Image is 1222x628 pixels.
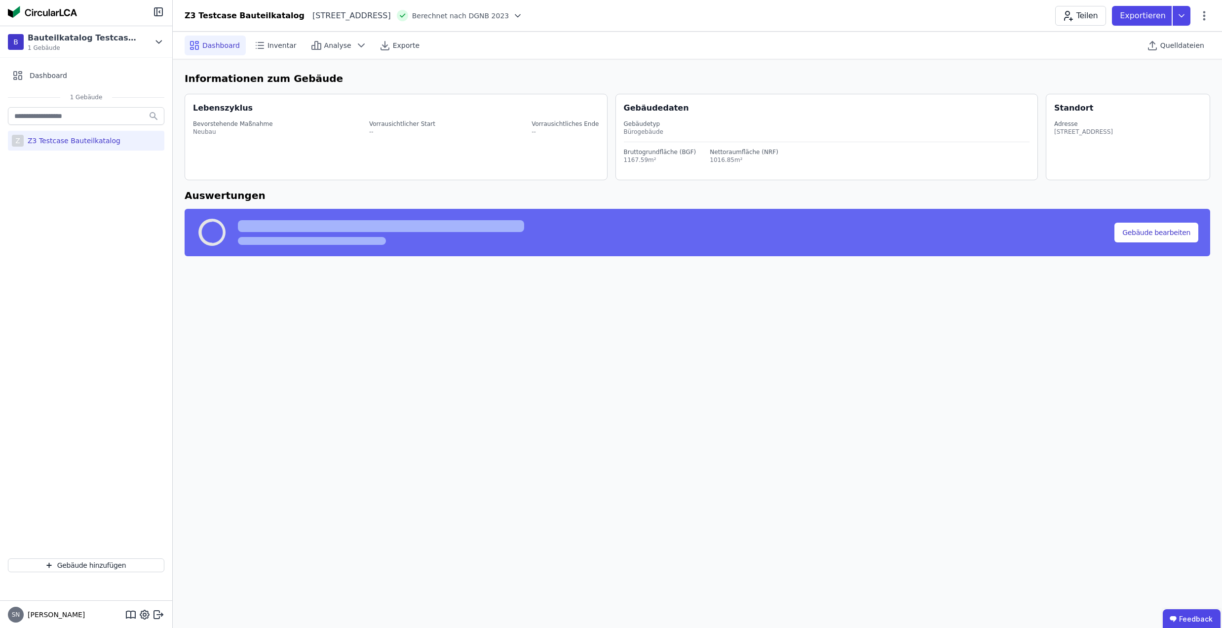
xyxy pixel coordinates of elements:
div: -- [369,128,435,136]
div: Gebäudetyp [624,120,1030,128]
div: Nettoraumfläche (NRF) [710,148,778,156]
div: Vorrausichtliches Ende [532,120,599,128]
div: 1016.85m² [710,156,778,164]
span: [PERSON_NAME] [24,610,85,620]
div: Adresse [1054,120,1113,128]
div: Vorrausichtlicher Start [369,120,435,128]
img: Concular [8,6,77,18]
div: Z3 Testcase Bauteilkatalog [185,10,305,22]
div: Lebenszyklus [193,102,253,114]
span: 1 Gebäude [28,44,141,52]
span: SN [12,612,20,618]
h6: Informationen zum Gebäude [185,71,1210,86]
div: 1167.59m² [624,156,696,164]
span: 1 Gebäude [60,93,113,101]
span: Berechnet nach DGNB 2023 [412,11,509,21]
span: Inventar [267,40,297,50]
div: Gebäudedaten [624,102,1038,114]
div: [STREET_ADDRESS] [305,10,391,22]
div: Z [12,135,24,147]
div: [STREET_ADDRESS] [1054,128,1113,136]
span: Dashboard [202,40,240,50]
span: Exporte [393,40,420,50]
h6: Auswertungen [185,188,1210,203]
span: Analyse [324,40,351,50]
span: Quelldateien [1160,40,1204,50]
div: Z3 Testcase Bauteilkatalog [24,136,120,146]
div: Bruttogrundfläche (BGF) [624,148,696,156]
div: Bevorstehende Maßnahme [193,120,273,128]
div: Bürogebäude [624,128,1030,136]
p: Exportieren [1120,10,1168,22]
div: Bauteilkatalog Testcase Z3 [28,32,141,44]
div: Standort [1054,102,1093,114]
div: Neubau [193,128,273,136]
button: Gebäude bearbeiten [1114,223,1198,242]
button: Teilen [1055,6,1106,26]
div: -- [532,128,599,136]
div: B [8,34,24,50]
button: Gebäude hinzufügen [8,558,164,572]
span: Dashboard [30,71,67,80]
